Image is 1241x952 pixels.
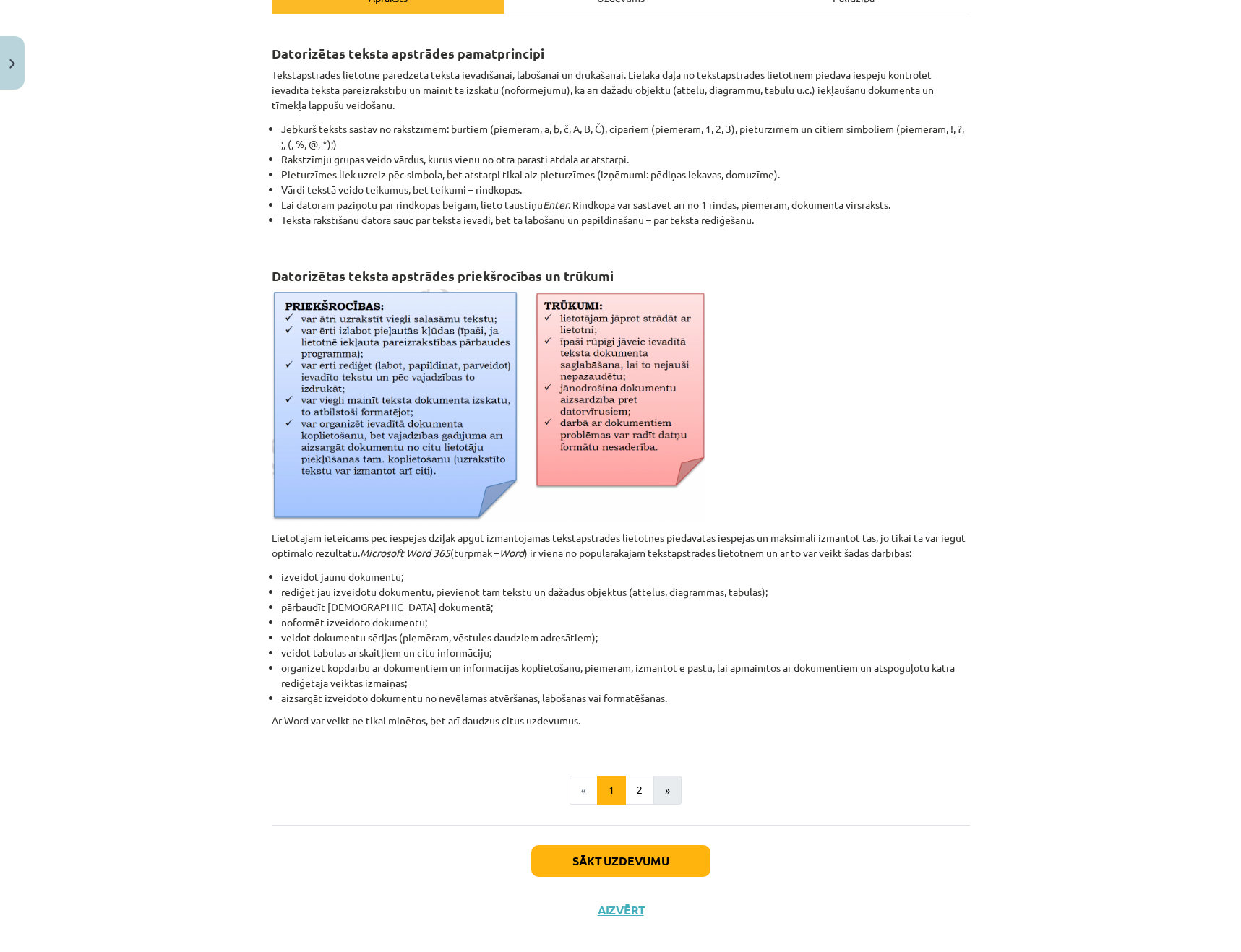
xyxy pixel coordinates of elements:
[281,182,970,197] li: Vārdi tekstā veido teikumus, bet teikumi – rindkopas.
[281,584,970,600] li: rediģēt jau izveidotu dokumentu, pievienot tam tekstu un dažādus objektus (attēlus, diagrammas, t...
[281,691,970,706] li: aizsargāt izveidoto dokumentu no nevēlamas atvēršanas, labošanas vai formatēšanas.
[281,152,970,167] li: Rakstzīmju grupas veido vārdus, kurus vienu no otra parasti atdala ar atstarpi.
[9,59,15,69] img: icon-close-lesson-0947bae3869378f0d4975bcd49f059093ad1ed9edebbc8119c70593378902aed.svg
[281,197,970,212] li: Lai datoram paziņotu par rindkopas beigām, lieto taustiņu . Rindkopa var sastāvēt arī no 1 rindas...
[272,267,614,284] strong: Datorizētas teksta apstrādes priekšrocības un trūkumi
[281,615,970,630] li: noformēt izveidoto dokumentu;
[272,530,970,561] p: Lietotājam ieteicams pēc iespējas dziļāk apgūt izmantojamās tekstapstrādes lietotnes piedāvātās i...
[281,569,970,584] li: izveidot jaunu dokumentu;
[272,45,544,61] strong: Datorizētas teksta apstrādes pamatprincipi
[281,167,970,182] li: Pieturzīmes liek uzreiz pēc simbola, bet atstarpi tikai aiz pieturzīmes (izņēmumi: pēdiņas iekava...
[597,776,626,805] button: 1
[531,845,710,877] button: Sākt uzdevumu
[653,776,682,805] button: »
[281,660,970,691] li: organizēt kopdarbu ar dokumentiem un informācijas koplietošanu, piemēram, izmantot e pastu, lai a...
[281,630,970,645] li: veidot dokumentu sērijas (piemēram, vēstules daudziem adresātiem);
[499,546,524,559] i: Word
[281,645,970,660] li: veidot tabulas ar skaitļiem un citu informāciju;
[272,713,970,743] p: Ar Word var veikt ne tikai minētos, bet arī daudzus citus uzdevumus.
[281,600,970,615] li: pārbaudīt [DEMOGRAPHIC_DATA] dokumentā;
[272,67,970,113] p: Tekstapstrādes lietotne paredzēta teksta ievadīšanai, labošanai un drukāšanai. Lielākā daļa no te...
[360,546,450,559] i: Microsoft Word 365
[281,212,970,243] li: Teksta rakstīšanu datorā sauc par teksta ievadi, bet tā labošanu un papildināšanu – par teksta re...
[543,198,568,211] i: Enter
[625,776,654,805] button: 2
[593,903,648,917] button: Aizvērt
[272,776,970,805] nav: Page navigation example
[281,121,970,152] li: Jebkurš teksts sastāv no rakstzīmēm: burtiem (piemēram, a, b, č, A, B, Č), cipariem (piemēram, 1,...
